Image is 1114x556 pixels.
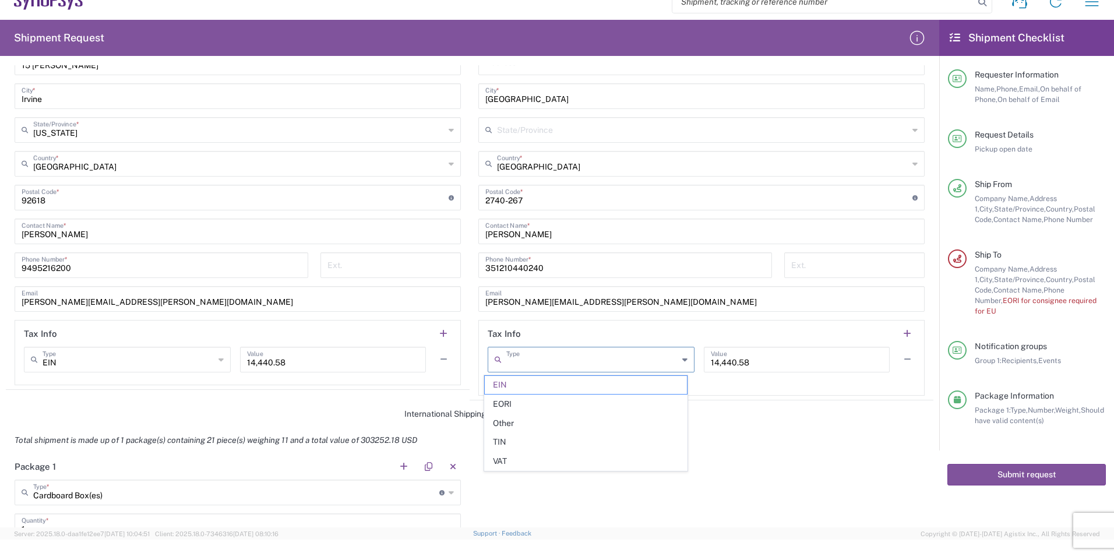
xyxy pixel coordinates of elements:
[921,529,1100,539] span: Copyright © [DATE]-[DATE] Agistix Inc., All Rights Reserved
[104,530,150,537] span: [DATE] 10:04:51
[1019,85,1040,93] span: Email,
[485,395,687,413] span: EORI
[1044,215,1093,224] span: Phone Number
[975,391,1054,400] span: Package Information
[975,194,1030,203] span: Company Name,
[979,205,994,213] span: City,
[975,265,1030,273] span: Company Name,
[1002,356,1038,365] span: Recipients,
[1028,406,1055,414] span: Number,
[975,145,1032,153] span: Pickup open date
[975,406,1010,414] span: Package 1:
[947,464,1106,485] button: Submit request
[14,31,104,45] h2: Shipment Request
[485,452,687,470] span: VAT
[1046,275,1074,284] span: Country,
[997,95,1060,104] span: On behalf of Email
[473,530,502,537] a: Support
[975,296,1097,315] span: EORI for consignee required for EU
[993,286,1044,294] span: Contact Name,
[155,530,278,537] span: Client: 2025.18.0-7346316
[975,180,1012,189] span: Ship From
[6,409,933,419] div: International Shipping Guidelines
[1010,406,1028,414] span: Type,
[975,250,1002,259] span: Ship To
[996,85,1019,93] span: Phone,
[6,435,426,445] em: Total shipment is made up of 1 package(s) containing 21 piece(s) weighing 11 and a total value of...
[993,215,1044,224] span: Contact Name,
[1038,356,1061,365] span: Events
[485,433,687,451] span: TIN
[994,205,1046,213] span: State/Province,
[485,376,687,394] span: EIN
[15,461,56,473] h2: Package 1
[975,130,1034,139] span: Request Details
[502,530,531,537] a: Feedback
[233,530,278,537] span: [DATE] 08:10:16
[975,85,996,93] span: Name,
[994,275,1046,284] span: State/Province,
[975,70,1059,79] span: Requester Information
[14,530,150,537] span: Server: 2025.18.0-daa1fe12ee7
[1046,205,1074,213] span: Country,
[1055,406,1081,414] span: Weight,
[485,414,687,432] span: Other
[975,356,1002,365] span: Group 1:
[950,31,1064,45] h2: Shipment Checklist
[979,275,994,284] span: City,
[975,342,1047,351] span: Notification groups
[488,328,521,340] h2: Tax Info
[24,328,57,340] h2: Tax Info
[488,381,915,391] div: EORI for consignee required for EU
